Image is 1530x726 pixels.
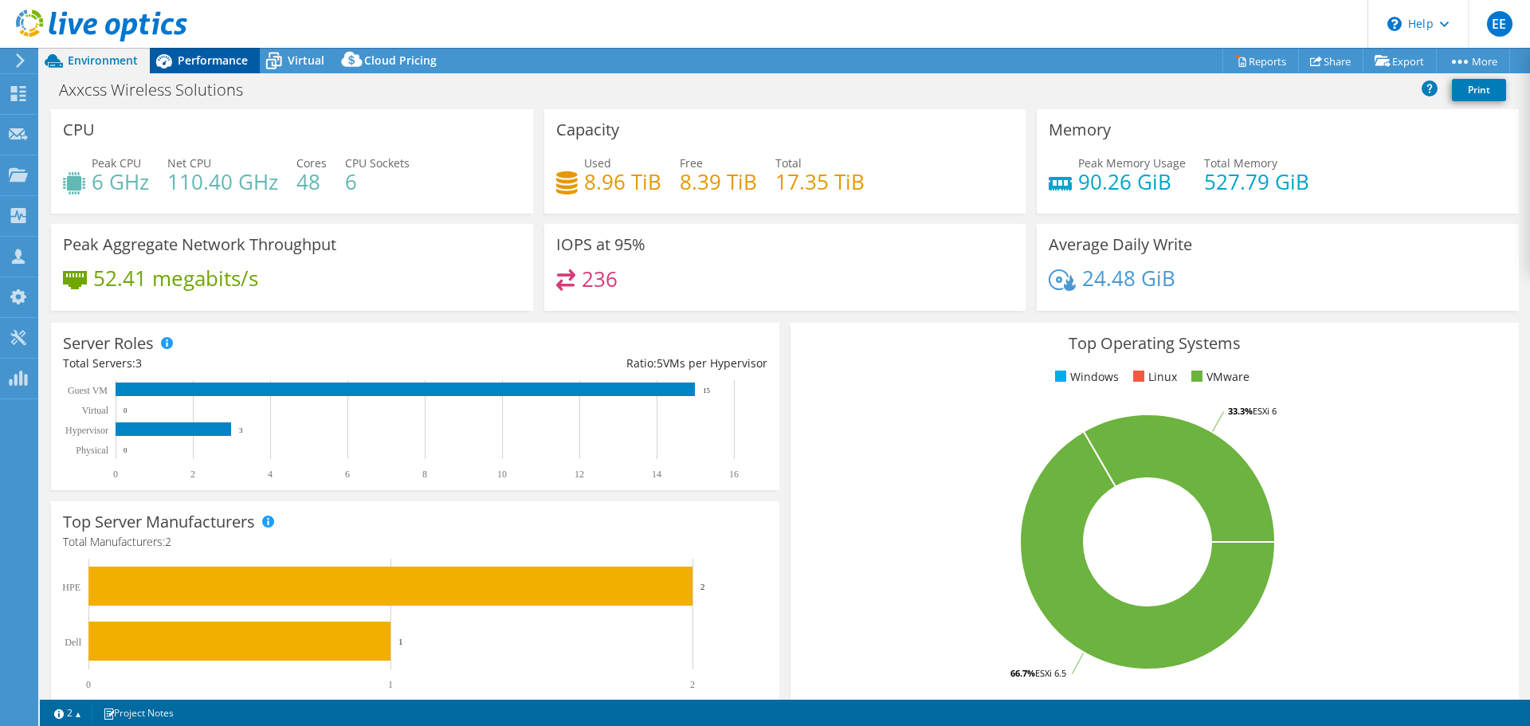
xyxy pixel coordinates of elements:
h4: 110.40 GHz [167,173,278,190]
span: Virtual [288,53,324,68]
span: CPU Sockets [345,155,410,171]
text: 12 [575,469,584,480]
text: 0 [113,469,118,480]
span: Peak Memory Usage [1078,155,1186,171]
span: 5 [657,355,663,371]
tspan: 66.7% [1010,667,1035,679]
text: Guest VM [68,385,108,396]
h4: 90.26 GiB [1078,173,1186,190]
h3: Top Server Manufacturers [63,513,255,531]
li: Windows [1051,368,1119,386]
svg: \n [1387,17,1402,31]
h4: 236 [582,270,618,288]
a: Export [1363,49,1437,73]
span: Peak CPU [92,155,141,171]
tspan: ESXi 6.5 [1035,667,1066,679]
span: Net CPU [167,155,211,171]
h4: 6 GHz [92,173,149,190]
h4: 52.41 megabits/s [93,269,258,287]
text: Physical [76,445,108,456]
h4: 8.39 TiB [680,173,757,190]
div: Total Servers: [63,355,415,372]
a: Reports [1222,49,1299,73]
li: Linux [1129,368,1177,386]
h3: Average Daily Write [1049,236,1192,253]
a: Print [1452,79,1506,101]
text: 16 [729,469,739,480]
span: 3 [135,355,142,371]
h3: Server Roles [63,335,154,352]
span: Cloud Pricing [364,53,437,68]
text: 1 [388,679,393,690]
span: EE [1487,11,1512,37]
h3: Memory [1049,121,1111,139]
text: 8 [422,469,427,480]
h4: Total Manufacturers: [63,533,767,551]
h3: Capacity [556,121,619,139]
span: Free [680,155,703,171]
text: 14 [652,469,661,480]
text: 0 [124,446,127,454]
text: 2 [700,582,705,591]
text: HPE [62,582,80,593]
text: 0 [124,406,127,414]
h3: IOPS at 95% [556,236,645,253]
h4: 527.79 GiB [1204,173,1309,190]
text: 0 [86,679,91,690]
text: 10 [497,469,507,480]
li: VMware [1187,368,1249,386]
h4: 48 [296,173,327,190]
h1: Axxcss Wireless Solutions [52,81,268,99]
span: Used [584,155,611,171]
text: 6 [345,469,350,480]
text: 1 [398,637,403,646]
a: Project Notes [92,703,185,723]
tspan: 33.3% [1228,405,1253,417]
a: Share [1298,49,1363,73]
text: 3 [239,426,243,434]
h3: Peak Aggregate Network Throughput [63,236,336,253]
a: 2 [43,703,92,723]
span: Cores [296,155,327,171]
text: 2 [690,679,695,690]
text: 15 [703,387,711,394]
text: Dell [65,637,81,648]
tspan: ESXi 6 [1253,405,1277,417]
text: 4 [268,469,273,480]
text: 2 [190,469,195,480]
h4: 8.96 TiB [584,173,661,190]
h4: 24.48 GiB [1082,269,1175,287]
h4: 6 [345,173,410,190]
text: Virtual [82,405,109,416]
span: 2 [165,534,171,549]
span: Total [775,155,802,171]
h4: 17.35 TiB [775,173,865,190]
text: Hypervisor [65,425,108,436]
a: More [1436,49,1510,73]
span: Performance [178,53,248,68]
span: Total Memory [1204,155,1277,171]
span: Environment [68,53,138,68]
div: Ratio: VMs per Hypervisor [415,355,767,372]
h3: CPU [63,121,95,139]
h3: Top Operating Systems [802,335,1507,352]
